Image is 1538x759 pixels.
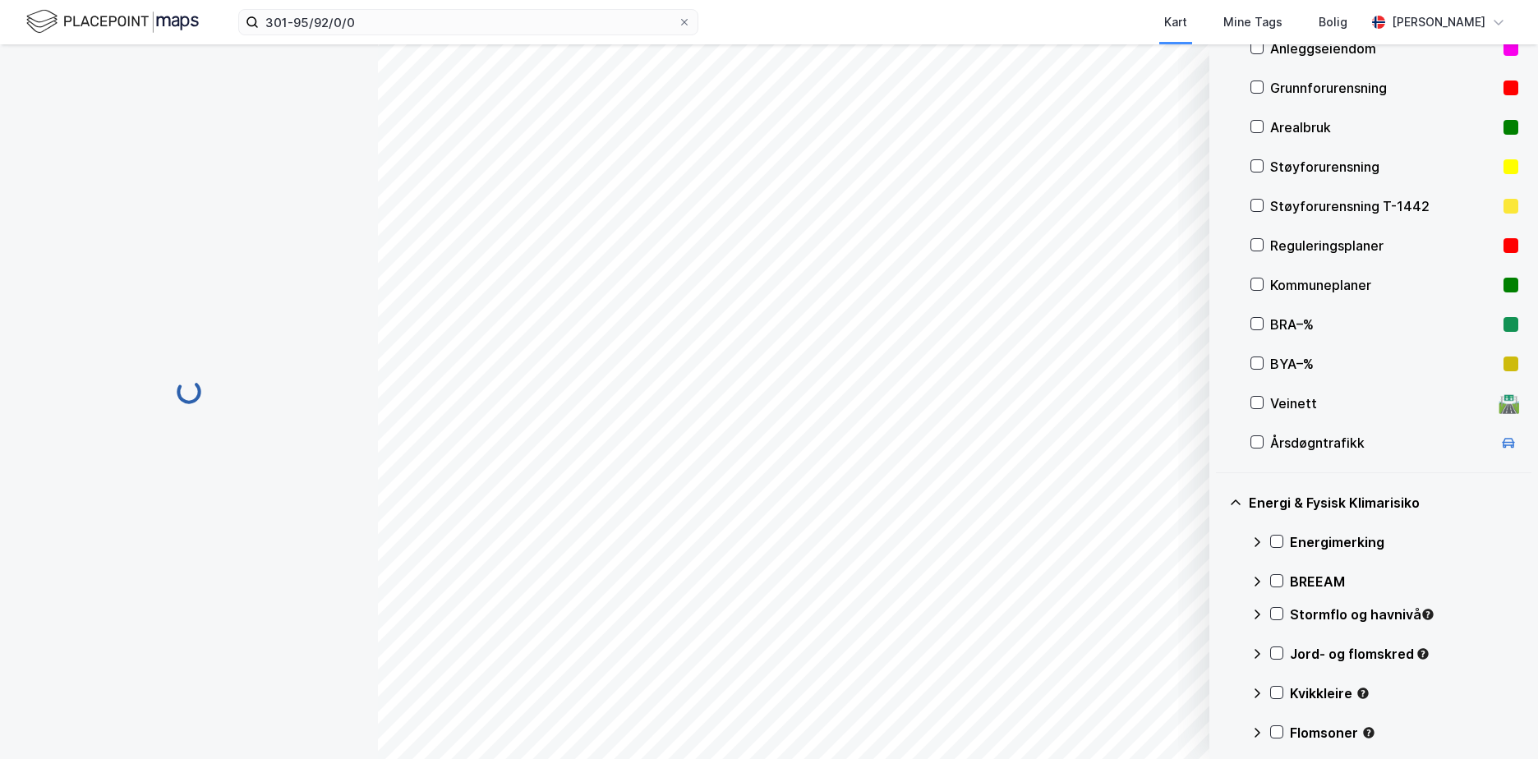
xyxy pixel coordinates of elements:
div: Jord- og flomskred [1290,644,1518,664]
div: Anleggseiendom [1270,39,1497,58]
div: Grunnforurensning [1270,78,1497,98]
div: Reguleringsplaner [1270,236,1497,255]
div: Bolig [1319,12,1347,32]
div: Tooltip anchor [1416,646,1430,661]
div: BRA–% [1270,315,1497,334]
div: Kvikkleire [1290,683,1518,703]
div: Mine Tags [1223,12,1282,32]
div: Støyforurensning [1270,157,1497,177]
div: Tooltip anchor [1421,607,1435,622]
div: Stormflo og havnivå [1290,605,1518,624]
img: spinner.a6d8c91a73a9ac5275cf975e30b51cfb.svg [176,379,202,405]
div: Arealbruk [1270,117,1497,137]
div: Energi & Fysisk Klimarisiko [1249,493,1518,513]
div: Veinett [1270,393,1492,413]
div: Kommuneplaner [1270,275,1497,295]
div: Tooltip anchor [1356,686,1370,701]
div: [PERSON_NAME] [1392,12,1485,32]
div: Kart [1164,12,1187,32]
input: Søk på adresse, matrikkel, gårdeiere, leietakere eller personer [259,10,678,34]
div: Støyforurensning T-1442 [1270,196,1497,216]
div: Energimerking [1290,532,1518,552]
div: 🛣️ [1498,393,1520,414]
div: Årsdøgntrafikk [1270,433,1492,453]
div: Flomsoner [1290,723,1518,743]
div: BREEAM [1290,572,1518,591]
iframe: Chat Widget [1456,680,1538,759]
img: logo.f888ab2527a4732fd821a326f86c7f29.svg [26,7,199,36]
div: Tooltip anchor [1361,725,1376,740]
div: BYA–% [1270,354,1497,374]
